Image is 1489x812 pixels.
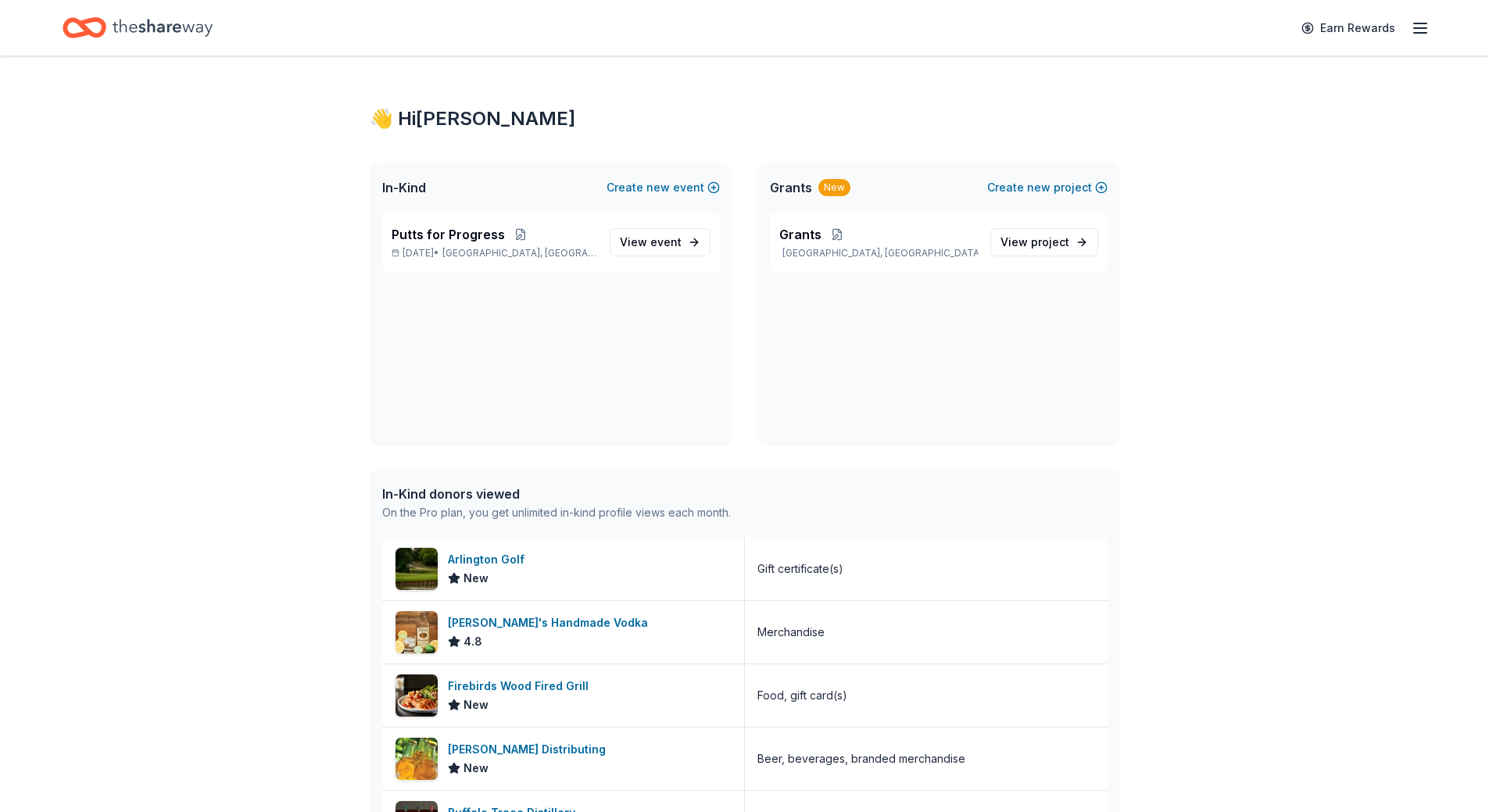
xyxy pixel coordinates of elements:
[650,235,682,249] span: event
[382,503,731,522] div: On the Pro plan, you get unlimited in-kind profile views each month.
[464,632,482,651] span: 4.8
[1031,235,1069,249] span: project
[818,179,850,196] div: New
[464,759,489,778] span: New
[610,228,710,256] a: View event
[442,247,596,259] span: [GEOGRAPHIC_DATA], [GEOGRAPHIC_DATA]
[396,611,438,653] img: Image for Tito's Handmade Vodka
[448,550,531,569] div: Arlington Golf
[757,560,843,578] div: Gift certificate(s)
[382,485,731,503] div: In-Kind donors viewed
[987,178,1108,197] button: Createnewproject
[1292,14,1405,42] a: Earn Rewards
[396,548,438,590] img: Image for Arlington Golf
[779,247,978,259] p: [GEOGRAPHIC_DATA], [GEOGRAPHIC_DATA]
[1000,233,1069,252] span: View
[464,569,489,588] span: New
[448,613,654,632] div: [PERSON_NAME]'s Handmade Vodka
[990,228,1098,256] a: View project
[779,225,821,244] span: Grants
[464,696,489,714] span: New
[392,225,505,244] span: Putts for Progress
[757,686,847,705] div: Food, gift card(s)
[757,749,965,768] div: Beer, beverages, branded merchandise
[646,178,670,197] span: new
[448,677,595,696] div: Firebirds Wood Fired Grill
[392,247,597,259] p: [DATE] •
[1027,178,1051,197] span: new
[63,9,213,46] a: Home
[620,233,682,252] span: View
[382,178,426,197] span: In-Kind
[770,178,812,197] span: Grants
[607,178,720,197] button: Createnewevent
[448,740,612,759] div: [PERSON_NAME] Distributing
[396,738,438,780] img: Image for Andrews Distributing
[370,106,1120,131] div: 👋 Hi [PERSON_NAME]
[757,623,825,642] div: Merchandise
[396,674,438,717] img: Image for Firebirds Wood Fired Grill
